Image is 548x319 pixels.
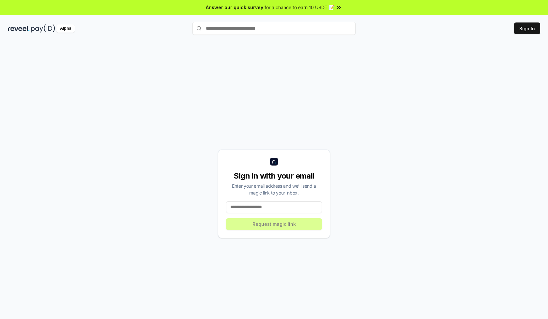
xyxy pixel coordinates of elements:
[8,24,30,33] img: reveel_dark
[226,171,322,181] div: Sign in with your email
[226,182,322,196] div: Enter your email address and we’ll send a magic link to your inbox.
[265,4,334,11] span: for a chance to earn 10 USDT 📝
[270,158,278,166] img: logo_small
[31,24,55,33] img: pay_id
[56,24,75,33] div: Alpha
[206,4,263,11] span: Answer our quick survey
[514,22,540,34] button: Sign In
